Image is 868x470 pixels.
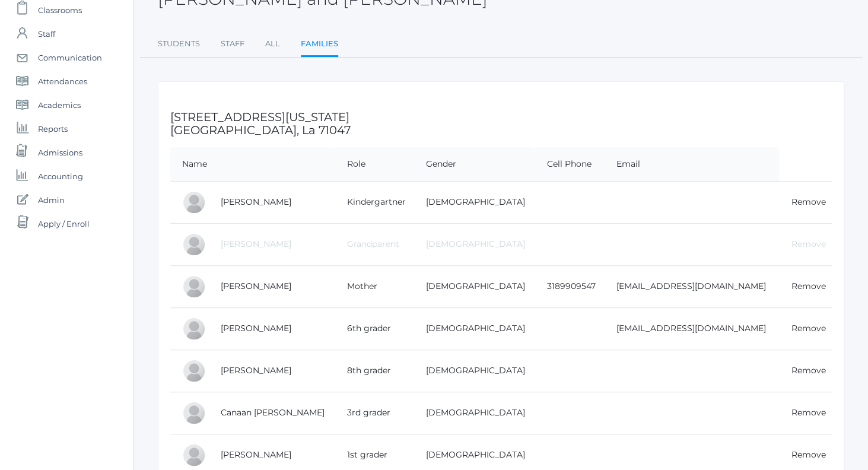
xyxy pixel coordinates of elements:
[265,32,280,56] a: All
[414,392,535,434] td: [DEMOGRAPHIC_DATA]
[791,196,825,207] a: Remove
[414,223,535,265] td: [DEMOGRAPHIC_DATA]
[301,32,338,58] a: Families
[38,117,68,141] span: Reports
[182,443,206,467] div: Samuel Magill
[158,32,200,56] a: Students
[335,223,414,265] td: Grandparent
[221,32,244,56] a: Staff
[221,281,291,291] a: [PERSON_NAME]
[221,323,291,334] a: [PERSON_NAME]
[182,359,206,383] div: Anna Magill
[604,307,779,350] td: [EMAIL_ADDRESS][DOMAIN_NAME]
[791,407,825,418] a: Remove
[414,350,535,392] td: [DEMOGRAPHIC_DATA]
[38,93,81,117] span: Academics
[335,392,414,434] td: 3rd grader
[38,141,82,164] span: Admissions
[335,265,414,307] td: Mother
[38,212,90,236] span: Apply / Enroll
[414,147,535,182] th: Gender
[335,181,414,223] td: Kindergartner
[170,111,832,136] h3: [STREET_ADDRESS][US_STATE] [GEOGRAPHIC_DATA], La 71047
[791,239,825,249] a: Remove
[38,69,87,93] span: Attendances
[535,147,604,182] th: Cell Phone
[182,190,206,214] div: Titus Magill
[182,401,206,425] div: Canaan Magill
[791,449,825,460] a: Remove
[604,265,779,307] td: [EMAIL_ADDRESS][DOMAIN_NAME]
[791,323,825,334] a: Remove
[221,407,325,418] a: Canaan [PERSON_NAME]
[221,196,291,207] a: [PERSON_NAME]
[38,188,65,212] span: Admin
[335,350,414,392] td: 8th grader
[38,46,102,69] span: Communication
[182,275,206,298] div: Amanda Magill
[170,147,335,182] th: Name
[335,147,414,182] th: Role
[414,265,535,307] td: [DEMOGRAPHIC_DATA]
[414,181,535,223] td: [DEMOGRAPHIC_DATA]
[335,307,414,350] td: 6th grader
[791,365,825,376] a: Remove
[38,164,83,188] span: Accounting
[182,317,206,341] div: Abram Magill
[221,239,291,249] a: [PERSON_NAME]
[38,22,55,46] span: Staff
[414,307,535,350] td: [DEMOGRAPHIC_DATA]
[791,281,825,291] a: Remove
[221,365,291,376] a: [PERSON_NAME]
[182,233,206,256] div: Jack Ford
[221,449,291,460] a: [PERSON_NAME]
[547,281,596,291] a: 3189909547
[604,147,779,182] th: Email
